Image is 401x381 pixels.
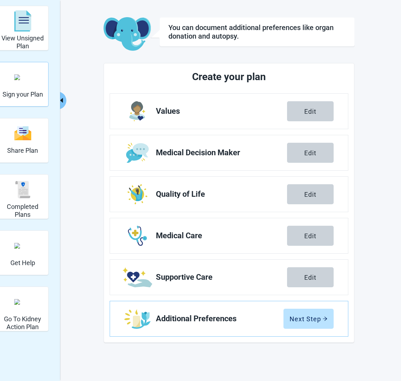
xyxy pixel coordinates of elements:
span: Medical Care [156,231,287,240]
span: caret-left [58,97,65,104]
span: Supportive Care [156,273,287,282]
img: Koda Elephant [104,17,151,52]
button: Next Steparrow-right [283,309,334,329]
img: person-question.svg [14,243,31,249]
div: Edit [304,149,316,156]
button: Edit [287,101,334,121]
span: Values [156,107,287,116]
a: Edit Medical Care section [110,218,348,253]
a: Edit Additional Preferences section [110,301,348,336]
h2: Share Plan [7,147,38,155]
main: Main content [67,17,391,343]
h2: Get Help [10,259,35,267]
button: Collapse menu [57,92,66,109]
img: svg%3e [14,181,31,198]
div: Edit [304,232,316,239]
button: Edit [287,184,334,204]
div: Edit [304,274,316,281]
img: svg%3e [14,10,31,32]
img: kidney_action_plan.svg [14,299,31,305]
div: Edit [304,191,316,198]
span: Medical Decision Maker [156,148,287,157]
a: Edit Supportive Care section [110,260,348,295]
img: svg%3e [14,126,31,141]
h1: You can document additional preferences like organ donation and autopsy. [168,23,346,40]
div: Next Step [290,315,328,322]
span: Quality of Life [156,190,287,199]
a: Edit Values section [110,94,348,129]
button: Edit [287,267,334,287]
span: Additional Preferences [156,314,283,323]
a: Edit Quality of Life section [110,177,348,212]
div: Edit [304,108,316,115]
button: Edit [287,226,334,246]
button: Edit [287,143,334,163]
span: arrow-right [323,316,328,321]
img: make_plan_official.svg [14,74,31,80]
h2: Sign your Plan [3,91,43,98]
h2: Create your plan [137,69,321,85]
a: Edit Medical Decision Maker section [110,135,348,170]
